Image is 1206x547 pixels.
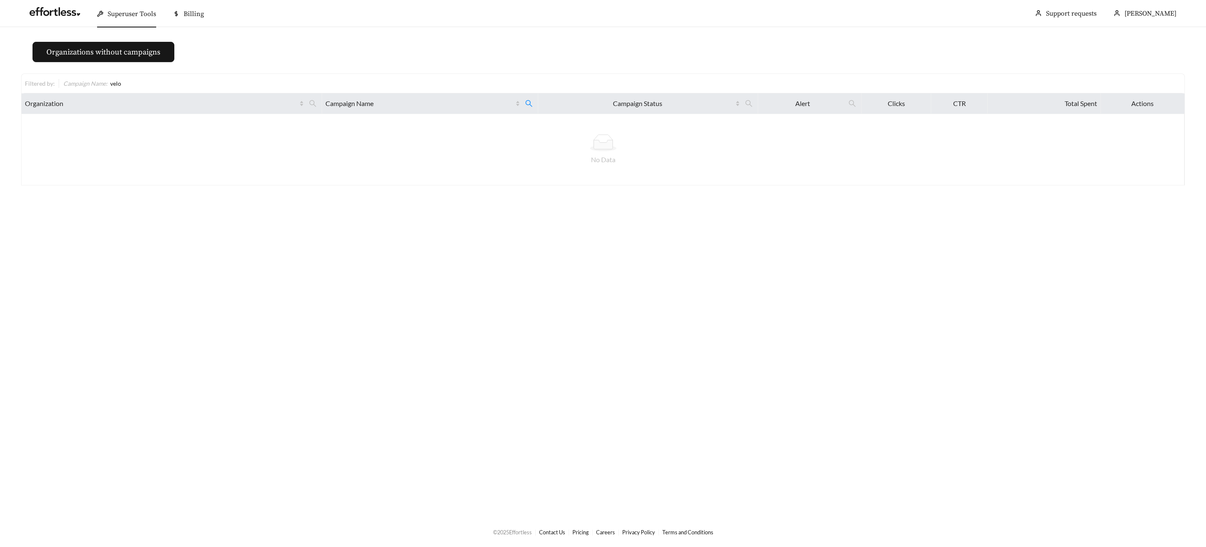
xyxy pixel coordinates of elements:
[108,10,156,18] span: Superuser Tools
[306,97,320,110] span: search
[572,529,589,536] a: Pricing
[1046,9,1097,18] a: Support requests
[525,100,533,107] span: search
[33,42,174,62] button: Organizations without campaigns
[845,97,859,110] span: search
[742,97,756,110] span: search
[493,529,532,536] span: © 2025 Effortless
[25,98,298,109] span: Organization
[662,529,713,536] a: Terms and Conditions
[28,155,1178,165] div: No Data
[110,80,121,87] span: velo
[762,98,843,109] span: Alert
[522,97,536,110] span: search
[622,529,655,536] a: Privacy Policy
[309,100,317,107] span: search
[848,100,856,107] span: search
[25,79,59,88] div: Filtered by:
[542,98,734,109] span: Campaign Status
[931,93,988,114] th: CTR
[46,46,160,58] span: Organizations without campaigns
[539,529,565,536] a: Contact Us
[862,93,931,114] th: Clicks
[988,93,1101,114] th: Total Spent
[184,10,204,18] span: Billing
[745,100,753,107] span: search
[325,98,514,109] span: Campaign Name
[1125,9,1176,18] span: [PERSON_NAME]
[596,529,615,536] a: Careers
[63,80,108,87] span: Campaign Name :
[1101,93,1185,114] th: Actions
